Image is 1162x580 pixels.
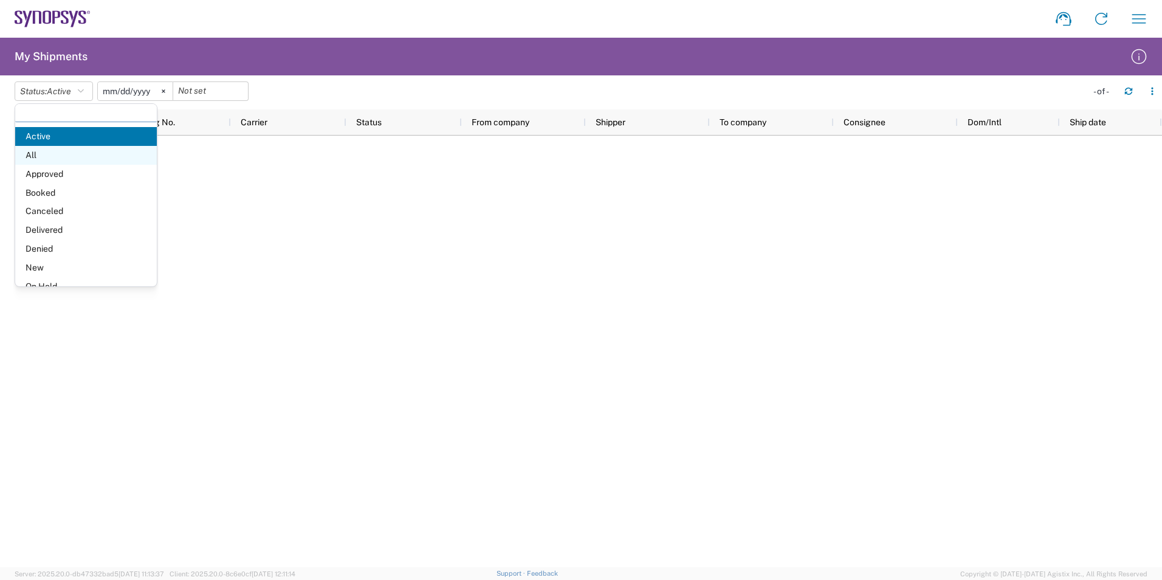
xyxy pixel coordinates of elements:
[527,570,558,577] a: Feedback
[119,570,164,578] span: [DATE] 11:13:37
[15,240,157,258] span: Denied
[356,117,382,127] span: Status
[15,127,157,146] span: Active
[173,82,248,100] input: Not set
[15,146,157,165] span: All
[15,184,157,202] span: Booked
[15,258,157,277] span: New
[968,117,1002,127] span: Dom/Intl
[252,570,295,578] span: [DATE] 12:11:14
[241,117,267,127] span: Carrier
[15,221,157,240] span: Delivered
[15,49,88,64] h2: My Shipments
[1093,86,1115,97] div: - of -
[15,570,164,578] span: Server: 2025.20.0-db47332bad5
[844,117,885,127] span: Consignee
[170,570,295,578] span: Client: 2025.20.0-8c6e0cf
[497,570,527,577] a: Support
[47,86,71,96] span: Active
[15,202,157,221] span: Canceled
[98,82,173,100] input: Not set
[720,117,766,127] span: To company
[596,117,625,127] span: Shipper
[472,117,529,127] span: From company
[15,165,157,184] span: Approved
[960,568,1147,579] span: Copyright © [DATE]-[DATE] Agistix Inc., All Rights Reserved
[15,81,93,101] button: Status:Active
[15,277,157,296] span: On Hold
[1070,117,1106,127] span: Ship date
